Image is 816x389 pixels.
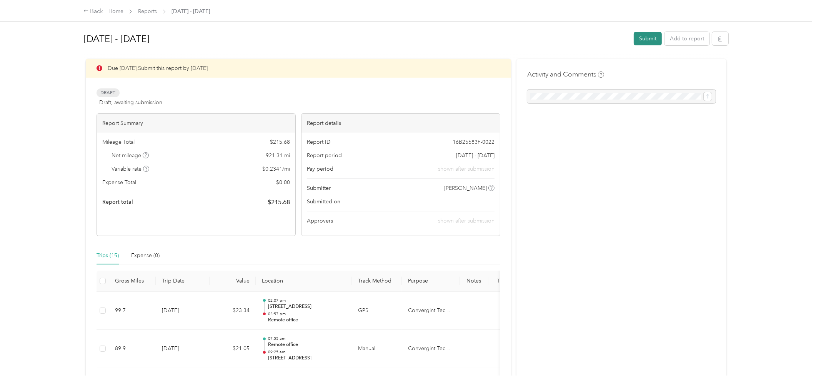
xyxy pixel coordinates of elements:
span: Report ID [307,138,331,146]
p: 03:28 pm [268,374,346,380]
th: Track Method [352,271,402,292]
span: - [493,198,495,206]
a: Reports [138,8,157,15]
span: Pay period [307,165,333,173]
span: Variable rate [112,165,150,173]
a: Home [108,8,123,15]
th: Gross Miles [109,271,156,292]
span: $ 0.2341 / mi [262,165,290,173]
span: shown after submission [438,165,495,173]
span: Mileage Total [102,138,135,146]
span: $ 0.00 [276,178,290,186]
span: [PERSON_NAME] [445,184,487,192]
span: Net mileage [112,151,149,160]
div: Report details [301,114,500,133]
th: Notes [460,271,488,292]
span: Report period [307,151,342,160]
td: Convergint Technologies [402,292,460,330]
td: $21.05 [210,330,256,368]
th: Trip Date [156,271,210,292]
p: 09:25 am [268,349,346,355]
p: Remote office [268,341,346,348]
span: $ 215.68 [270,138,290,146]
h1: Sep 1 - 30, 2025 [84,30,628,48]
th: Tags [488,271,517,292]
button: Add to report [664,32,709,45]
iframe: Everlance-gr Chat Button Frame [773,346,816,389]
p: 07:55 am [268,336,346,341]
div: Expense (0) [131,251,160,260]
td: Convergint Technologies [402,330,460,368]
button: Submit [634,32,662,45]
span: Report total [102,198,133,206]
span: 921.31 mi [266,151,290,160]
span: Expense Total [102,178,136,186]
td: 89.9 [109,330,156,368]
span: $ 215.68 [268,198,290,207]
span: Draft, awaiting submission [99,98,162,106]
span: Submitted on [307,198,340,206]
span: shown after submission [438,218,495,224]
p: [STREET_ADDRESS] [268,355,346,362]
span: Submitter [307,184,331,192]
td: GPS [352,292,402,330]
p: Remote office [268,317,346,324]
td: 99.7 [109,292,156,330]
h4: Activity and Comments [527,70,604,79]
span: [DATE] - [DATE] [456,151,495,160]
span: 16B25683F-0022 [453,138,495,146]
td: Manual [352,330,402,368]
span: Approvers [307,217,333,225]
div: Due [DATE]. Submit this report by [DATE] [86,59,511,78]
td: $23.34 [210,292,256,330]
p: [STREET_ADDRESS] [268,303,346,310]
th: Purpose [402,271,460,292]
td: [DATE] [156,292,210,330]
span: [DATE] - [DATE] [172,7,210,15]
div: Trips (15) [97,251,119,260]
th: Value [210,271,256,292]
th: Location [256,271,352,292]
div: Back [83,7,103,16]
span: Draft [97,88,120,97]
p: 03:57 pm [268,311,346,317]
td: [DATE] [156,330,210,368]
p: 02:07 pm [268,298,346,303]
div: Report Summary [97,114,295,133]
